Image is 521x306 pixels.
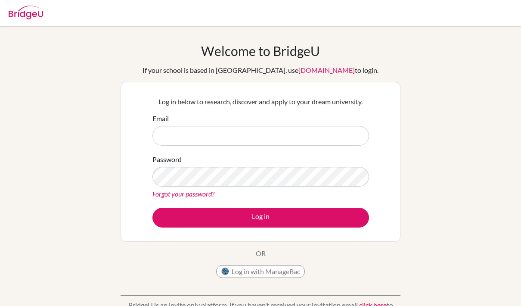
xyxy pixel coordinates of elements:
[152,190,214,198] a: Forgot your password?
[143,65,378,75] div: If your school is based in [GEOGRAPHIC_DATA], use to login.
[152,97,369,107] p: Log in below to research, discover and apply to your dream university.
[152,113,169,124] label: Email
[216,265,305,278] button: Log in with ManageBac
[9,6,43,19] img: Bridge-U
[152,208,369,228] button: Log in
[256,248,266,259] p: OR
[152,154,182,165] label: Password
[201,43,320,59] h1: Welcome to BridgeU
[298,66,355,74] a: [DOMAIN_NAME]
